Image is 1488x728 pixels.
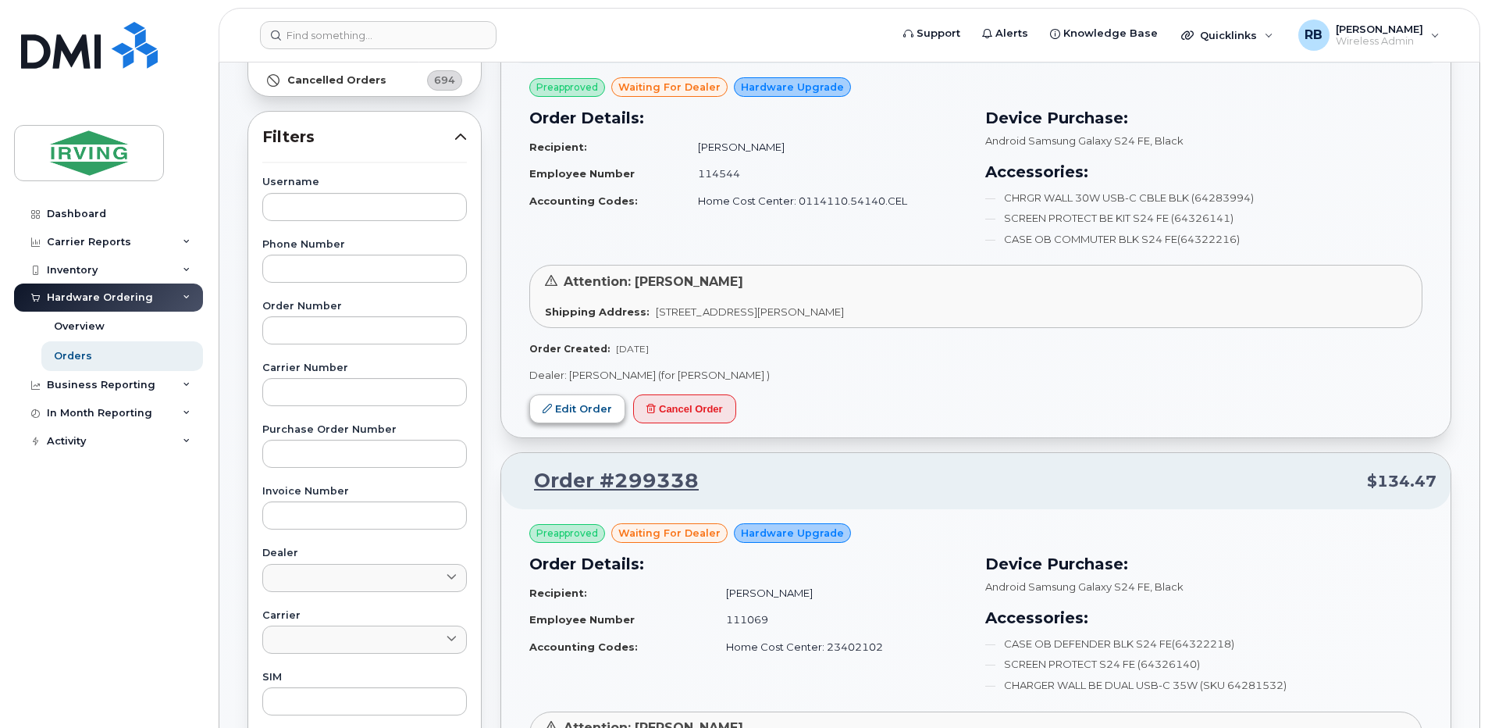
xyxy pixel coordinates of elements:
span: Preapproved [536,526,598,541]
span: Support [917,26,960,41]
span: Alerts [995,26,1028,41]
li: CHRGR WALL 30W USB-C CBLE BLK (64283994) [985,191,1422,205]
div: Quicklinks [1170,20,1284,51]
span: [DATE] [616,343,649,355]
a: Knowledge Base [1039,18,1169,49]
strong: Order Created: [529,343,610,355]
a: Cancelled Orders694 [248,65,481,96]
span: , Black [1150,580,1184,593]
h3: Device Purchase: [985,552,1422,576]
div: Roberts, Brad [1287,20,1451,51]
span: Quicklinks [1200,29,1257,41]
label: Username [262,177,467,187]
h3: Accessories: [985,606,1422,630]
p: Dealer: [PERSON_NAME] (for [PERSON_NAME] ) [529,368,1422,383]
input: Find something... [260,21,497,49]
label: Purchase Order Number [262,425,467,435]
a: Order #299338 [515,467,699,495]
span: waiting for dealer [618,80,721,95]
li: CASE OB DEFENDER BLK S24 FE(64322218) [985,637,1422,651]
label: Invoice Number [262,487,467,497]
td: [PERSON_NAME] [712,580,966,607]
strong: Employee Number [529,167,635,180]
span: $134.47 [1367,470,1436,493]
span: waiting for dealer [618,526,721,541]
strong: Shipping Address: [545,305,650,318]
span: Android Samsung Galaxy S24 FE [985,580,1150,593]
label: Phone Number [262,240,467,250]
strong: Cancelled Orders [287,74,386,87]
strong: Recipient: [529,587,587,599]
li: SCREEN PROTECT BE KIT S24 FE (64326141) [985,211,1422,226]
span: Preapproved [536,80,598,95]
td: 111069 [712,606,966,633]
strong: Accounting Codes: [529,641,638,653]
label: Dealer [262,548,467,558]
label: Carrier Number [262,363,467,373]
span: Attention: [PERSON_NAME] [564,274,743,289]
strong: Recipient: [529,141,587,153]
label: SIM [262,673,467,683]
li: SCREEN PROTECT S24 FE (64326140) [985,657,1422,672]
td: 114544 [684,160,966,187]
h3: Order Details: [529,106,966,130]
span: [STREET_ADDRESS][PERSON_NAME] [656,305,844,318]
label: Order Number [262,302,467,312]
a: Edit Order [529,394,625,423]
span: Filters [262,126,454,148]
span: 694 [434,73,455,87]
span: , Black [1150,134,1184,147]
li: CASE OB COMMUTER BLK S24 FE(64322216) [985,232,1422,247]
span: Hardware Upgrade [741,526,844,541]
a: Alerts [971,18,1039,49]
span: [PERSON_NAME] [1336,23,1423,35]
td: Home Cost Center: 0114110.54140.CEL [684,187,966,215]
span: Wireless Admin [1336,35,1423,48]
td: Home Cost Center: 23402102 [712,633,966,661]
strong: Employee Number [529,613,635,626]
span: RB [1305,26,1322,45]
span: Hardware Upgrade [741,80,844,95]
a: Support [892,18,971,49]
h3: Device Purchase: [985,106,1422,130]
strong: Accounting Codes: [529,194,638,207]
span: Knowledge Base [1063,26,1158,41]
label: Carrier [262,611,467,621]
li: CHARGER WALL BE DUAL USB-C 35W (SKU 64281532) [985,678,1422,693]
span: Android Samsung Galaxy S24 FE [985,134,1150,147]
h3: Accessories: [985,160,1422,184]
h3: Order Details: [529,552,966,576]
td: [PERSON_NAME] [684,134,966,161]
button: Cancel Order [633,394,736,423]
